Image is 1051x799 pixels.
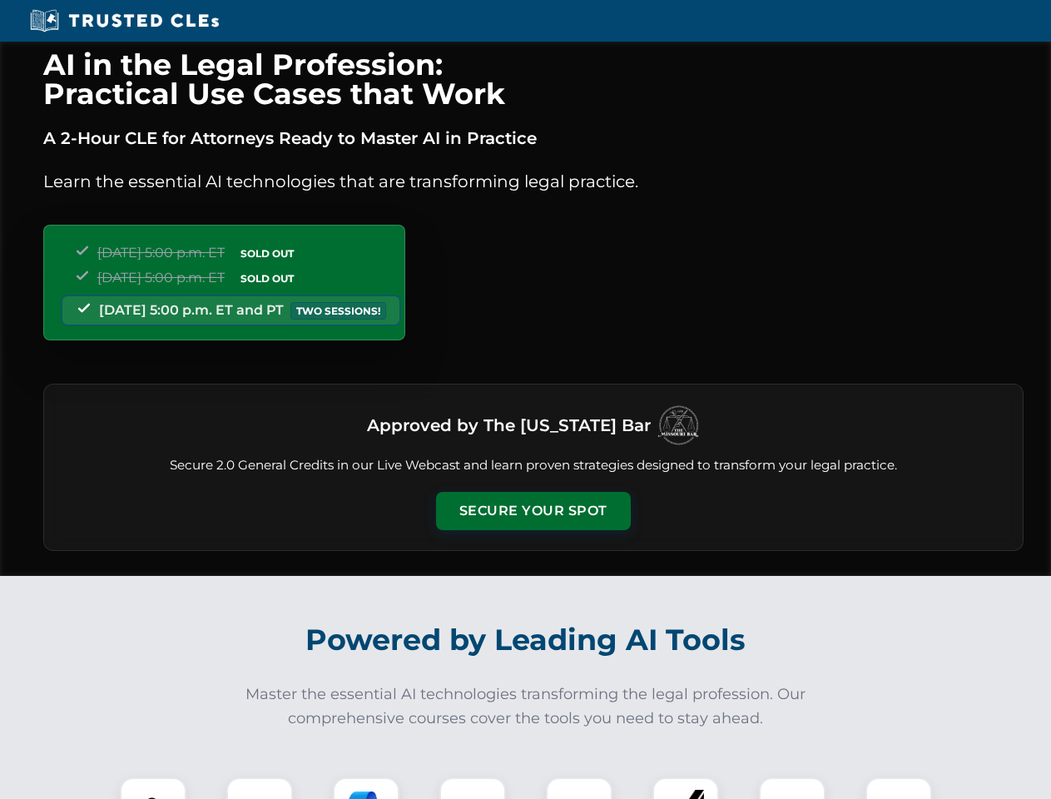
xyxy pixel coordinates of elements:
[25,8,224,33] img: Trusted CLEs
[235,270,300,287] span: SOLD OUT
[235,245,300,262] span: SOLD OUT
[65,611,987,669] h2: Powered by Leading AI Tools
[43,168,1024,195] p: Learn the essential AI technologies that are transforming legal practice.
[97,270,225,285] span: [DATE] 5:00 p.m. ET
[436,492,631,530] button: Secure Your Spot
[657,404,699,446] img: Logo
[367,410,651,440] h3: Approved by The [US_STATE] Bar
[43,50,1024,108] h1: AI in the Legal Profession: Practical Use Cases that Work
[97,245,225,261] span: [DATE] 5:00 p.m. ET
[235,682,817,731] p: Master the essential AI technologies transforming the legal profession. Our comprehensive courses...
[43,125,1024,151] p: A 2-Hour CLE for Attorneys Ready to Master AI in Practice
[64,456,1003,475] p: Secure 2.0 General Credits in our Live Webcast and learn proven strategies designed to transform ...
